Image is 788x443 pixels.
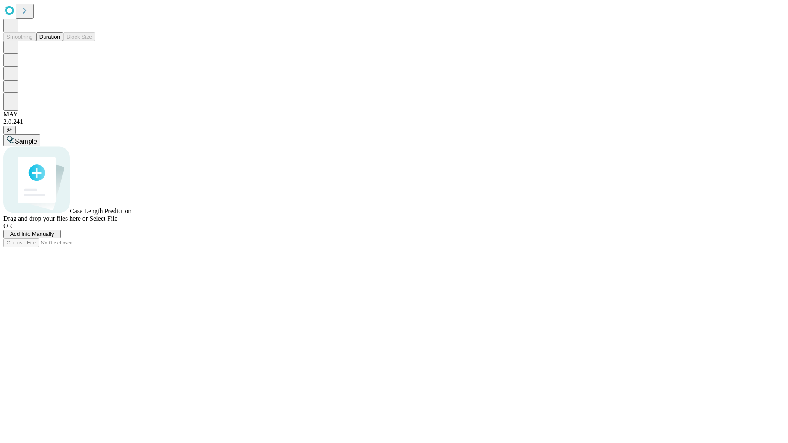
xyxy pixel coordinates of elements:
[3,215,88,222] span: Drag and drop your files here or
[3,32,36,41] button: Smoothing
[3,118,785,126] div: 2.0.241
[3,222,12,229] span: OR
[3,134,40,146] button: Sample
[10,231,54,237] span: Add Info Manually
[36,32,63,41] button: Duration
[3,230,61,238] button: Add Info Manually
[3,126,16,134] button: @
[89,215,117,222] span: Select File
[3,111,785,118] div: MAY
[63,32,95,41] button: Block Size
[7,127,12,133] span: @
[15,138,37,145] span: Sample
[70,208,131,215] span: Case Length Prediction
